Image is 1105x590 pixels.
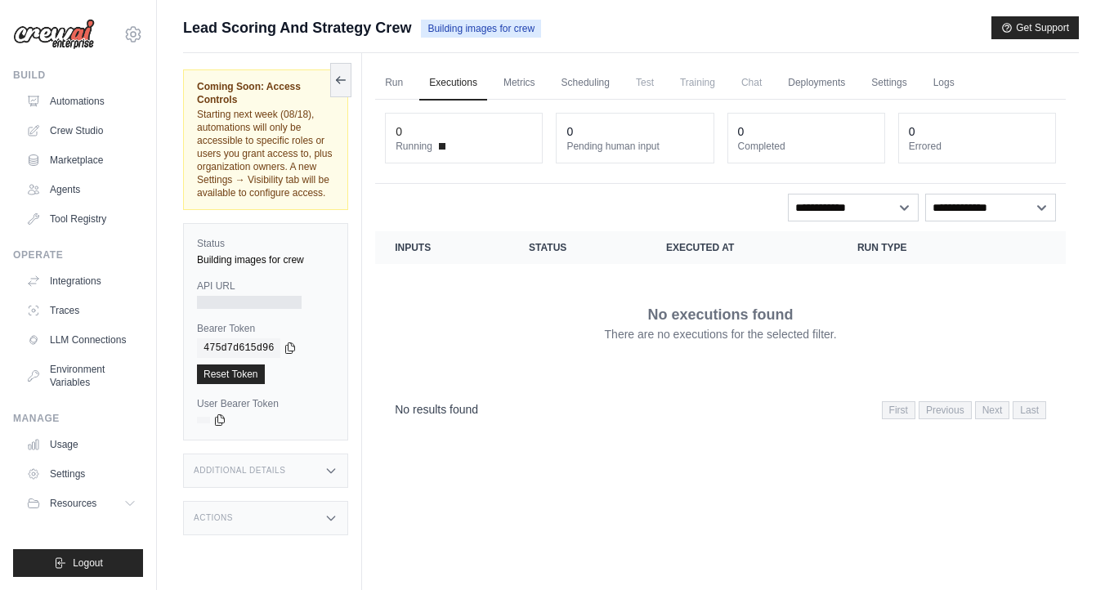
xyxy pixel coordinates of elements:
[861,66,916,101] a: Settings
[396,140,432,153] span: Running
[375,66,413,101] a: Run
[419,66,487,101] a: Executions
[731,66,772,99] span: Chat is not available until the deployment is complete
[13,69,143,82] div: Build
[20,490,143,516] button: Resources
[20,431,143,458] a: Usage
[566,123,573,140] div: 0
[50,497,96,510] span: Resources
[13,19,95,50] img: Logo
[197,237,334,250] label: Status
[197,80,334,106] span: Coming Soon: Access Controls
[197,338,280,358] code: 475d7d615d96
[20,88,143,114] a: Automations
[646,231,838,264] th: Executed at
[197,253,334,266] div: Building images for crew
[778,66,855,101] a: Deployments
[20,118,143,144] a: Crew Studio
[197,279,334,293] label: API URL
[20,268,143,294] a: Integrations
[197,109,332,199] span: Starting next week (08/18), automations will only be accessible to specific roles or users you gr...
[20,206,143,232] a: Tool Registry
[375,231,1066,430] section: Crew executions table
[73,556,103,570] span: Logout
[197,322,334,335] label: Bearer Token
[494,66,545,101] a: Metrics
[396,123,402,140] div: 0
[924,66,964,101] a: Logs
[605,326,837,342] p: There are no executions for the selected filter.
[375,388,1066,430] nav: Pagination
[13,412,143,425] div: Manage
[395,401,478,418] p: No results found
[183,16,411,39] span: Lead Scoring And Strategy Crew
[552,66,620,101] a: Scheduling
[648,303,794,326] p: No executions found
[566,140,703,153] dt: Pending human input
[975,401,1010,419] span: Next
[738,123,745,140] div: 0
[20,147,143,173] a: Marketplace
[670,66,725,99] span: Training is not available until the deployment is complete
[20,297,143,324] a: Traces
[738,140,875,153] dt: Completed
[991,16,1079,39] button: Get Support
[882,401,915,419] span: First
[13,248,143,261] div: Operate
[509,231,646,264] th: Status
[909,123,915,140] div: 0
[194,466,285,476] h3: Additional Details
[13,549,143,577] button: Logout
[20,327,143,353] a: LLM Connections
[919,401,972,419] span: Previous
[882,401,1046,419] nav: Pagination
[20,356,143,396] a: Environment Variables
[375,231,509,264] th: Inputs
[197,364,265,384] a: Reset Token
[838,231,996,264] th: Run Type
[1013,401,1046,419] span: Last
[194,513,233,523] h3: Actions
[421,20,541,38] span: Building images for crew
[20,177,143,203] a: Agents
[197,397,334,410] label: User Bearer Token
[626,66,664,99] span: Test
[20,461,143,487] a: Settings
[909,140,1045,153] dt: Errored
[1023,512,1105,590] iframe: Chat Widget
